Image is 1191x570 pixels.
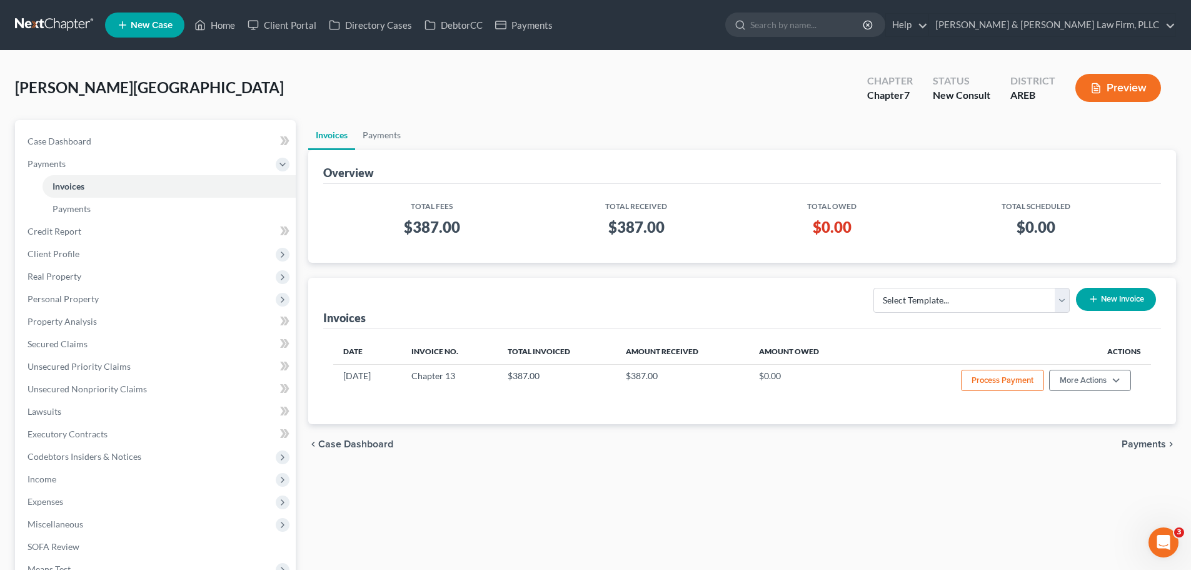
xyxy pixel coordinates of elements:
span: Real Property [28,271,81,282]
h3: $387.00 [343,217,520,237]
span: Payments [28,158,66,169]
div: Chapter [867,74,913,88]
h3: $0.00 [932,217,1141,237]
i: chevron_left [308,439,318,449]
span: Secured Claims [28,338,88,349]
span: Case Dashboard [318,439,393,449]
span: Property Analysis [28,316,97,327]
th: Date [333,339,401,364]
span: Unsecured Priority Claims [28,361,131,372]
button: chevron_left Case Dashboard [308,439,393,449]
span: Payments [1122,439,1166,449]
span: Personal Property [28,293,99,304]
span: Invoices [53,181,84,191]
a: Directory Cases [323,14,418,36]
th: Total Scheduled [922,194,1151,212]
span: Executory Contracts [28,429,108,439]
span: 7 [904,89,910,101]
input: Search by name... [750,13,865,36]
a: Secured Claims [18,333,296,355]
td: $0.00 [749,364,864,399]
a: DebtorCC [418,14,489,36]
a: Credit Report [18,220,296,243]
a: Case Dashboard [18,130,296,153]
span: SOFA Review [28,541,79,552]
h3: $0.00 [752,217,912,237]
a: [PERSON_NAME] & [PERSON_NAME] Law Firm, PLLC [929,14,1175,36]
button: More Actions [1049,370,1131,391]
a: SOFA Review [18,536,296,558]
a: Payments [355,120,408,150]
th: Total Fees [333,194,530,212]
span: Miscellaneous [28,519,83,529]
a: Payments [489,14,559,36]
div: Chapter [867,88,913,103]
span: Codebtors Insiders & Notices [28,451,141,462]
a: Client Portal [241,14,323,36]
th: Total Received [531,194,743,212]
span: Unsecured Nonpriority Claims [28,384,147,394]
td: $387.00 [616,364,748,399]
a: Executory Contracts [18,423,296,445]
a: Unsecured Nonpriority Claims [18,378,296,400]
td: $387.00 [498,364,616,399]
h3: $387.00 [541,217,733,237]
a: Help [886,14,928,36]
div: Status [933,74,990,88]
span: Income [28,474,56,484]
span: Credit Report [28,226,81,237]
div: Overview [323,165,374,180]
a: Invoices [43,175,296,198]
span: Payments [53,203,91,214]
th: Total Owed [742,194,922,212]
th: Total Invoiced [498,339,616,364]
th: Invoice No. [401,339,498,364]
span: New Case [131,21,173,30]
a: Property Analysis [18,310,296,333]
a: Lawsuits [18,400,296,423]
th: Amount Received [616,339,748,364]
button: Payments chevron_right [1122,439,1176,449]
iframe: Intercom live chat [1148,527,1178,557]
a: Home [188,14,241,36]
button: New Invoice [1076,288,1156,311]
button: Preview [1075,74,1161,102]
button: Process Payment [961,370,1044,391]
th: Actions [864,339,1151,364]
span: 3 [1174,527,1184,537]
i: chevron_right [1166,439,1176,449]
span: [PERSON_NAME][GEOGRAPHIC_DATA] [15,78,284,96]
div: AREB [1010,88,1055,103]
td: [DATE] [333,364,401,399]
div: New Consult [933,88,990,103]
div: District [1010,74,1055,88]
div: Invoices [323,310,366,325]
a: Invoices [308,120,355,150]
a: Unsecured Priority Claims [18,355,296,378]
a: Payments [43,198,296,220]
td: Chapter 13 [401,364,498,399]
span: Expenses [28,496,63,507]
th: Amount Owed [749,339,864,364]
span: Lawsuits [28,406,61,417]
span: Case Dashboard [28,136,91,146]
span: Client Profile [28,248,79,259]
